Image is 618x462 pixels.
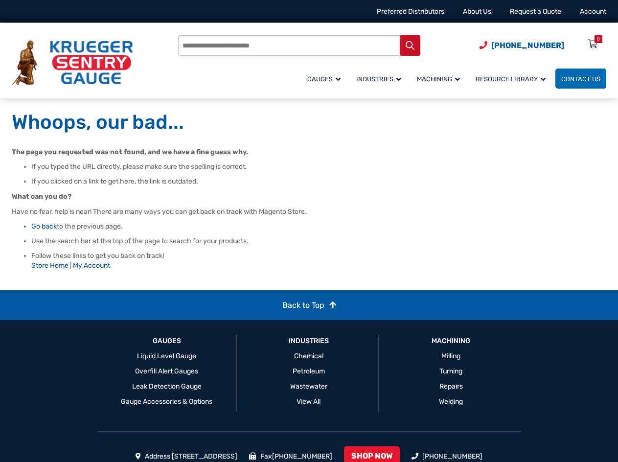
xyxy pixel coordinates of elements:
a: Machining [432,336,470,346]
a: Wastewater [290,382,327,391]
a: Industries [289,336,329,346]
a: Store Home [31,261,69,270]
li: Use the search bar at the top of the page to search for your products. [31,236,606,246]
a: Account [580,7,606,16]
a: My Account [73,261,110,270]
strong: What can you do? [12,192,71,201]
li: If you typed the URL directly, please make sure the spelling is correct. [31,162,606,172]
p: Have no fear, help is near! There are many ways you can get back on track with Magento Store. [12,207,606,217]
a: Repairs [439,382,463,391]
a: Petroleum [293,367,325,375]
a: Welding [439,397,463,406]
span: | [70,261,71,270]
a: [PHONE_NUMBER] [422,452,482,461]
a: Leak Detection Gauge [132,382,202,391]
a: GAUGES [153,336,181,346]
span: Machining [417,75,460,83]
a: Go back [31,222,57,231]
a: Turning [439,367,462,375]
span: Contact Us [561,75,600,83]
a: Resource Library [470,67,555,90]
li: Fax [249,451,332,462]
a: Contact Us [555,69,606,89]
li: Address [STREET_ADDRESS] [136,451,238,462]
a: Milling [441,352,460,360]
a: Gauge Accessories & Options [121,397,212,406]
li: Follow these links to get you back on track! [31,251,606,271]
span: Industries [356,75,401,83]
a: About Us [463,7,491,16]
a: View All [297,397,320,406]
h1: Whoops, our bad... [12,110,606,135]
a: Preferred Distributors [377,7,444,16]
strong: The page you requested was not found, and we have a fine guess why. [12,148,248,156]
a: Gauges [301,67,350,90]
a: Overfill Alert Gauges [135,367,198,375]
span: [PHONE_NUMBER] [491,41,564,50]
a: Machining [411,67,470,90]
div: 0 [597,35,600,43]
a: Request a Quote [510,7,561,16]
a: Phone Number (920) 434-8860 [480,39,564,51]
span: Resource Library [476,75,546,83]
li: to the previous page. [31,222,606,231]
a: Liquid Level Gauge [137,352,196,360]
a: Industries [350,67,411,90]
a: Chemical [294,352,323,360]
img: Krueger Sentry Gauge [12,40,133,85]
span: Gauges [307,75,341,83]
li: If you clicked on a link to get here, the link is outdated. [31,177,606,186]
